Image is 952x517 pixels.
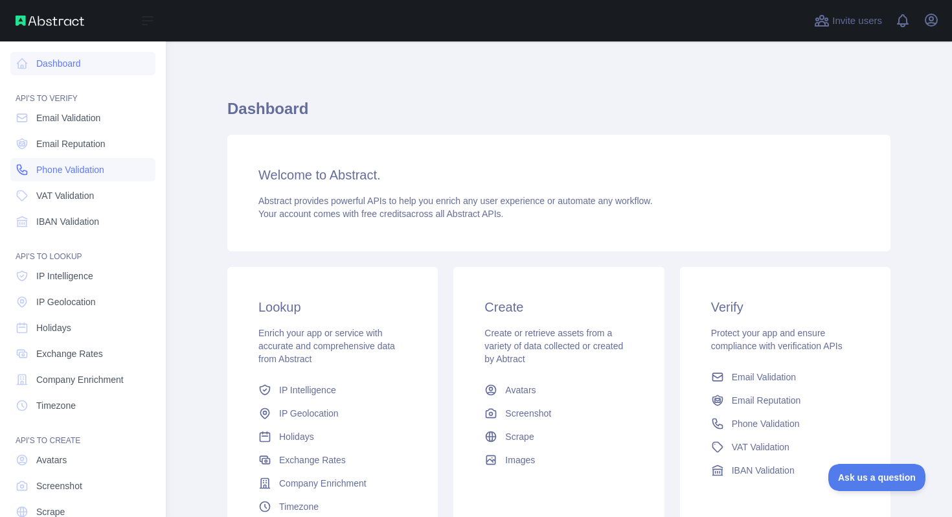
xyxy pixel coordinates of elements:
span: Screenshot [36,479,82,492]
div: API'S TO VERIFY [10,78,155,104]
span: Company Enrichment [36,373,124,386]
a: Phone Validation [706,412,865,435]
h3: Create [484,298,633,316]
span: Phone Validation [732,417,800,430]
span: Company Enrichment [279,477,367,490]
span: Email Validation [36,111,100,124]
span: IBAN Validation [36,215,99,228]
iframe: Toggle Customer Support [828,464,926,491]
span: Phone Validation [36,163,104,176]
h3: Lookup [258,298,407,316]
a: Company Enrichment [10,368,155,391]
span: Avatars [36,454,67,466]
a: Email Reputation [706,389,865,412]
span: VAT Validation [732,441,789,454]
a: Dashboard [10,52,155,75]
a: Email Validation [706,365,865,389]
h3: Welcome to Abstract. [258,166,859,184]
span: Timezone [36,399,76,412]
a: IP Geolocation [10,290,155,314]
a: Holidays [253,425,412,448]
a: Phone Validation [10,158,155,181]
a: VAT Validation [706,435,865,459]
span: IP Geolocation [279,407,339,420]
a: Screenshot [479,402,638,425]
span: VAT Validation [36,189,94,202]
span: Protect your app and ensure compliance with verification APIs [711,328,843,351]
a: Exchange Rates [10,342,155,365]
a: IBAN Validation [10,210,155,233]
a: Images [479,448,638,472]
a: Avatars [479,378,638,402]
a: Scrape [479,425,638,448]
span: IP Intelligence [36,270,93,282]
a: IP Intelligence [10,264,155,288]
a: VAT Validation [10,184,155,207]
span: Your account comes with across all Abstract APIs. [258,209,503,219]
span: Exchange Rates [279,454,346,466]
div: API'S TO LOOKUP [10,236,155,262]
span: IP Intelligence [279,384,336,396]
span: IBAN Validation [732,464,795,477]
span: Invite users [832,14,882,29]
div: API'S TO CREATE [10,420,155,446]
a: Screenshot [10,474,155,498]
a: IP Intelligence [253,378,412,402]
span: Scrape [505,430,534,443]
span: Create or retrieve assets from a variety of data collected or created by Abtract [484,328,623,364]
a: IP Geolocation [253,402,412,425]
span: Timezone [279,500,319,513]
span: Screenshot [505,407,551,420]
span: free credits [361,209,406,219]
span: Abstract provides powerful APIs to help you enrich any user experience or automate any workflow. [258,196,653,206]
span: Avatars [505,384,536,396]
span: IP Geolocation [36,295,96,308]
span: Holidays [279,430,314,443]
span: Exchange Rates [36,347,103,360]
h1: Dashboard [227,98,890,130]
h3: Verify [711,298,859,316]
span: Email Reputation [36,137,106,150]
a: Email Validation [10,106,155,130]
a: Timezone [10,394,155,417]
img: Abstract API [16,16,84,26]
a: Avatars [10,448,155,472]
a: Email Reputation [10,132,155,155]
span: Images [505,454,535,466]
a: Exchange Rates [253,448,412,472]
button: Invite users [811,10,885,31]
span: Email Reputation [732,394,801,407]
span: Holidays [36,321,71,334]
span: Enrich your app or service with accurate and comprehensive data from Abstract [258,328,395,364]
a: Holidays [10,316,155,339]
a: Company Enrichment [253,472,412,495]
span: Email Validation [732,371,796,384]
a: IBAN Validation [706,459,865,482]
